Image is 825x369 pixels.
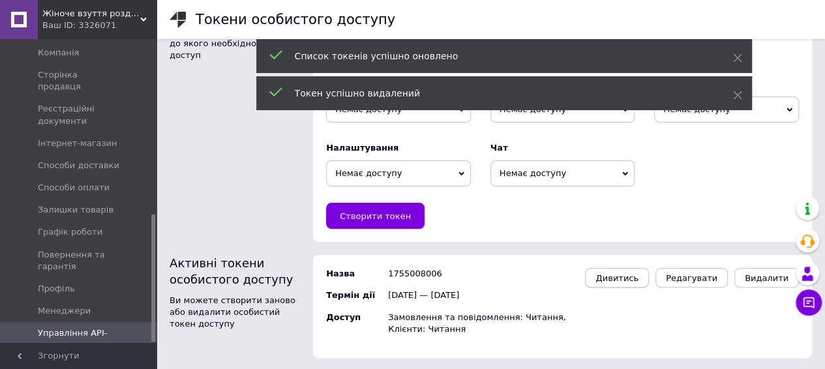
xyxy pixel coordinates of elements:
span: Активні токени особистого доступу [170,256,293,286]
button: Редагувати [655,268,728,288]
button: Створити токен [326,203,425,229]
div: 1755008006 [388,268,572,280]
div: Токен успішно видалений [295,87,700,100]
span: Способи оплати [38,182,110,194]
span: Залишки товарів [38,204,113,216]
button: Видалити [734,268,799,288]
div: Замовлення та повідомлення: Читання, Клієнти: Читання [388,312,572,335]
span: Жіноче взуття роздріб Україна. kabluhek.com.ua [42,8,140,20]
span: Немає доступу [326,160,471,186]
span: Сторінка продавця [38,69,121,93]
span: Компанія [38,47,79,59]
div: [DATE] — [DATE] [388,289,572,301]
button: Дивитись [585,268,649,288]
button: Чат з покупцем [796,289,822,316]
div: Список токенів успішно оновлено [295,50,700,63]
span: Повернення та гарантія [38,249,121,273]
span: Назва [326,269,355,278]
span: Редагувати [666,273,717,283]
h1: Токени особистого доступу [196,12,395,27]
span: Реєстраційні документи [38,103,121,126]
span: Ви можете створити заново або видалити особистий токен доступу [170,295,295,329]
span: Профіль [38,283,75,295]
span: Менеджери [38,305,91,317]
span: Доступ [326,312,361,322]
span: Графік роботи [38,226,102,238]
span: Управління API-токенами [38,327,121,351]
span: Дивитись [595,273,638,283]
span: Інтернет-магазин [38,138,117,149]
span: Чат [490,143,508,153]
span: Налаштування [326,143,398,153]
div: Ваш ID: 3326071 [42,20,157,31]
span: Видалити [745,273,788,283]
span: Термін дії [326,290,375,300]
span: Немає доступу [490,160,635,186]
span: Способи доставки [38,160,119,171]
span: Створити токен [340,211,411,221]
